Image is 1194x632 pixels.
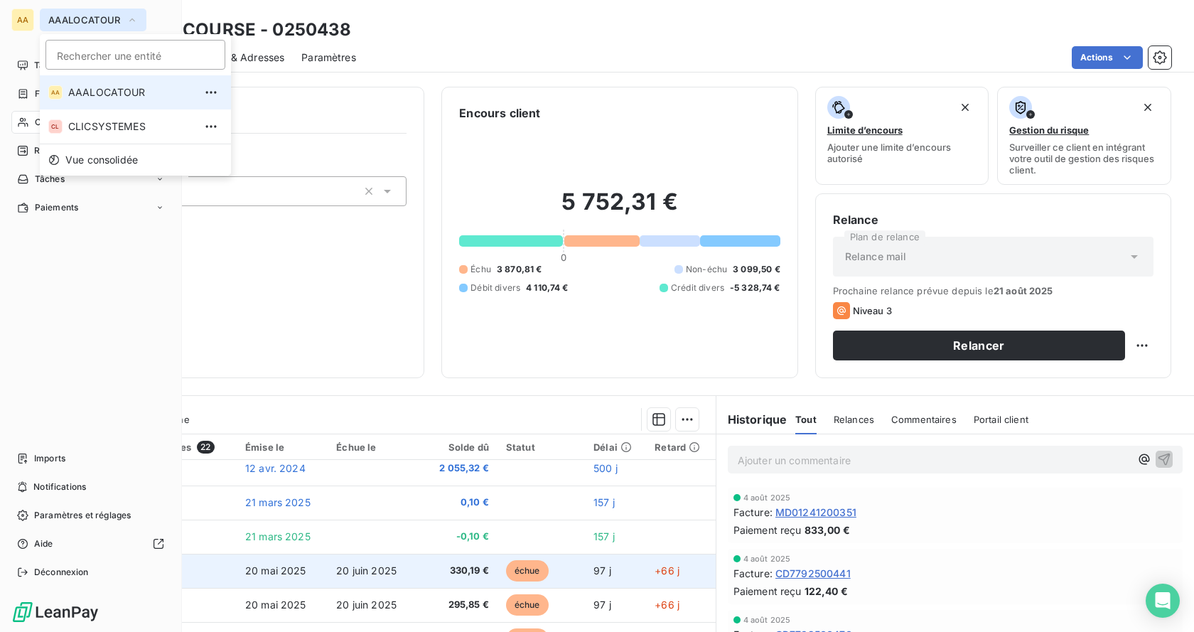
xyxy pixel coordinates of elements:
button: Relancer [833,331,1125,360]
a: Tableau de bord [11,54,170,77]
span: Surveiller ce client en intégrant votre outil de gestion des risques client. [1009,141,1159,176]
span: 3 099,50 € [733,263,780,276]
span: 0,10 € [427,496,488,510]
span: Paramètres et réglages [34,509,131,522]
span: Échu [470,263,491,276]
span: 330,19 € [427,564,488,578]
span: Débit divers [470,282,520,294]
span: Relance mail [845,250,907,264]
span: 2 055,32 € [427,461,488,476]
div: AA [11,9,34,31]
span: 20 mai 2025 [245,599,306,611]
span: Crédit divers [671,282,724,294]
span: 12 avr. 2024 [245,462,306,474]
div: Solde dû [427,441,488,453]
span: Tâches [35,173,65,186]
span: Factures [35,87,71,100]
span: 4 août 2025 [743,616,791,624]
span: 20 juin 2025 [336,599,397,611]
span: Déconnexion [34,566,89,579]
a: Aide [11,532,170,555]
div: Délai [593,441,638,453]
span: Facture : [733,505,773,520]
span: Relances [34,144,72,157]
div: Statut [506,441,576,453]
span: Imports [34,452,65,465]
img: Logo LeanPay [11,601,99,623]
span: Limite d’encours [827,124,903,136]
span: CD7792500441 [775,566,851,581]
span: 97 j [593,564,611,577]
span: Relances [834,414,874,425]
span: Propriétés Client [114,145,407,165]
h6: Historique [716,411,787,428]
div: Retard [655,441,706,453]
h3: FIDELI COURSE - 0250438 [125,17,351,43]
span: 4 août 2025 [743,493,791,502]
span: 157 j [593,496,615,508]
span: échue [506,594,549,616]
a: Paiements [11,196,170,219]
span: Ajouter une limite d’encours autorisé [827,141,977,164]
span: 0 [561,252,566,263]
span: Niveau 3 [853,305,892,316]
a: Imports [11,447,170,470]
span: CLICSYSTEMES [68,119,194,134]
span: 21 mars 2025 [245,496,311,508]
span: 21 mars 2025 [245,530,311,542]
span: 122,40 € [805,584,848,599]
span: +66 j [655,564,679,577]
span: Paiement reçu [733,523,802,537]
h6: Relance [833,211,1153,228]
span: Notifications [33,481,86,493]
a: Clients [11,111,170,134]
span: 3 870,81 € [497,263,542,276]
span: -0,10 € [427,530,488,544]
span: AAALOCATOUR [68,85,194,100]
span: 20 mai 2025 [245,564,306,577]
span: 295,85 € [427,598,488,612]
span: Non-échu [686,263,727,276]
h2: 5 752,31 € [459,188,780,230]
span: Paramètres [301,50,356,65]
span: +66 j [655,599,679,611]
span: Tout [795,414,817,425]
span: 500 j [593,462,618,474]
button: Gestion du risqueSurveiller ce client en intégrant votre outil de gestion des risques client. [997,87,1171,185]
span: AAALOCATOUR [48,14,121,26]
button: Actions [1072,46,1143,69]
span: 97 j [593,599,611,611]
span: Contacts & Adresses [185,50,284,65]
span: MD01241200351 [775,505,856,520]
h6: Encours client [459,105,540,122]
span: Commentaires [891,414,957,425]
span: 157 j [593,530,615,542]
input: placeholder [45,40,225,70]
input: Ajouter une valeur [181,185,192,198]
span: Prochaine relance prévue depuis le [833,285,1153,296]
div: Open Intercom Messenger [1146,584,1180,618]
a: Tâches [11,168,170,191]
span: Paiements [35,201,78,214]
a: 3Relances [11,139,170,162]
a: Factures [11,82,170,105]
div: Émise le [245,441,319,453]
span: Paiement reçu [733,584,802,599]
span: 4 août 2025 [743,555,791,563]
span: 833,00 € [805,523,850,537]
span: 20 juin 2025 [336,564,397,577]
span: Gestion du risque [1009,124,1089,136]
div: Échue le [336,441,410,453]
span: Clients [35,116,63,129]
button: Limite d’encoursAjouter une limite d’encours autorisé [815,87,989,185]
span: 21 août 2025 [994,285,1053,296]
span: Aide [34,537,53,550]
span: 4 110,74 € [526,282,569,294]
a: Paramètres et réglages [11,504,170,527]
span: Facture : [733,566,773,581]
span: échue [506,560,549,582]
span: -5 328,74 € [730,282,780,294]
h6: Informations client [86,105,407,122]
span: Vue consolidée [65,153,138,167]
div: CL [48,119,63,134]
